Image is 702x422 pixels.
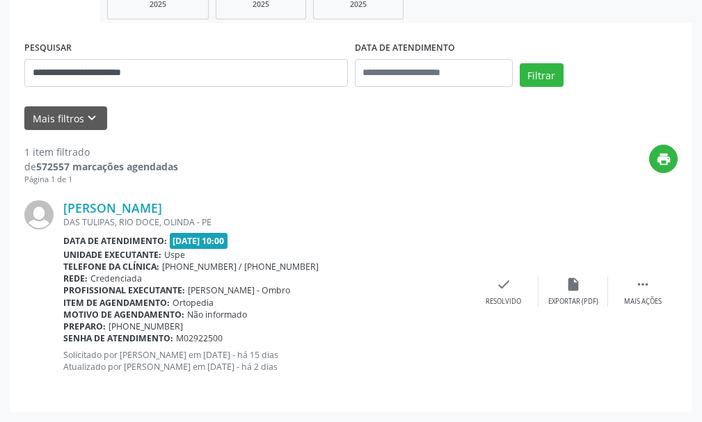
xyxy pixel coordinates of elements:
div: Exportar (PDF) [548,297,598,307]
b: Rede: [63,273,88,284]
b: Telefone da clínica: [63,261,159,273]
span: [PHONE_NUMBER] [109,320,183,332]
span: [PERSON_NAME] - Ombro [188,284,290,296]
b: Item de agendamento: [63,297,170,309]
div: Mais ações [624,297,662,307]
i: insert_drive_file [566,277,581,292]
img: img [24,200,54,229]
span: Não informado [187,309,247,320]
i: check [496,277,511,292]
div: 1 item filtrado [24,145,178,159]
button: Mais filtroskeyboard_arrow_down [24,106,107,131]
i:  [635,277,651,292]
span: Uspe [164,249,185,261]
b: Senha de atendimento: [63,332,173,344]
div: DAS TULIPAS, RIO DOCE, OLINDA - PE [63,216,469,228]
label: DATA DE ATENDIMENTO [355,38,455,59]
div: Resolvido [486,297,521,307]
b: Profissional executante: [63,284,185,296]
b: Data de atendimento: [63,235,167,247]
span: Credenciada [90,273,142,284]
button: print [649,145,678,173]
p: Solicitado por [PERSON_NAME] em [DATE] - há 15 dias Atualizado por [PERSON_NAME] em [DATE] - há 2... [63,349,469,373]
i: keyboard_arrow_down [84,111,99,126]
b: Motivo de agendamento: [63,309,184,320]
div: Página 1 de 1 [24,174,178,186]
div: de [24,159,178,174]
label: PESQUISAR [24,38,72,59]
strong: 572557 marcações agendadas [36,160,178,173]
b: Preparo: [63,320,106,332]
span: [PHONE_NUMBER] / [PHONE_NUMBER] [162,261,319,273]
b: Unidade executante: [63,249,161,261]
button: Filtrar [520,63,564,87]
i: print [656,152,671,167]
span: Ortopedia [173,297,214,309]
span: [DATE] 10:00 [170,233,228,249]
span: M02922500 [176,332,223,344]
a: [PERSON_NAME] [63,200,162,216]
